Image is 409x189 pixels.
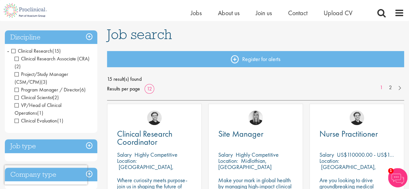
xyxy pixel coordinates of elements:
span: - [7,46,9,56]
a: 1 [377,84,386,91]
span: (1) [57,117,63,124]
iframe: reCAPTCHA [5,165,87,184]
p: Midlothian, [GEOGRAPHIC_DATA] [218,157,272,171]
span: Clinical Evaluation [15,117,57,124]
span: Program Manager / Director [15,86,80,93]
span: Salary [319,151,334,158]
span: Location: [218,157,238,164]
span: (1) [37,110,43,116]
span: Program Manager / Director [15,86,86,93]
span: Results per page [107,84,140,94]
p: Highly Competitive [236,151,279,158]
span: Clinical Research [11,47,61,54]
a: Clinical Research Coordinator [117,130,192,146]
span: (2) [53,94,59,101]
span: Clinical Research Associate (CRA) [15,55,90,62]
img: Janelle Jones [248,110,263,125]
p: [GEOGRAPHIC_DATA], [GEOGRAPHIC_DATA] [117,163,174,177]
span: Salary [117,151,132,158]
span: (2) [15,63,21,70]
a: 12 [145,85,154,92]
a: Site Manager [218,130,293,138]
h3: Discipline [5,30,97,44]
img: Chatbot [388,168,407,187]
p: [GEOGRAPHIC_DATA], [GEOGRAPHIC_DATA] [319,163,376,177]
span: Location: [319,157,339,164]
a: Nurse Practitioner [319,130,394,138]
span: Clinical Evaluation [15,117,63,124]
span: (15) [52,47,61,54]
span: Clinical Research Coordinator [117,128,172,147]
a: Register for alerts [107,51,404,67]
a: 2 [386,84,395,91]
span: Site Manager [218,128,264,139]
img: Nico Kohlwes [350,110,364,125]
a: About us [218,9,240,17]
span: Clinical Scientist [15,94,59,101]
a: Jobs [191,9,202,17]
h3: Job type [5,139,97,153]
span: Job search [107,26,172,43]
span: Clinical Research Associate (CRA) [15,55,90,70]
a: Upload CV [324,9,352,17]
span: 15 result(s) found [107,74,404,84]
span: (6) [80,86,86,93]
span: Location: [117,157,137,164]
span: Nurse Practitioner [319,128,378,139]
span: Clinical Research [11,47,52,54]
span: Salary [218,151,233,158]
a: Join us [256,9,272,17]
span: VP/Head of Clinical Operations [15,102,61,116]
span: (3) [41,79,47,85]
span: Project/Study Manager (CSM/CPM) [15,71,68,85]
span: Clinical Scientist [15,94,53,101]
span: 1 [388,168,393,173]
p: Highly Competitive [135,151,178,158]
img: Nico Kohlwes [147,110,162,125]
a: Contact [288,9,307,17]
